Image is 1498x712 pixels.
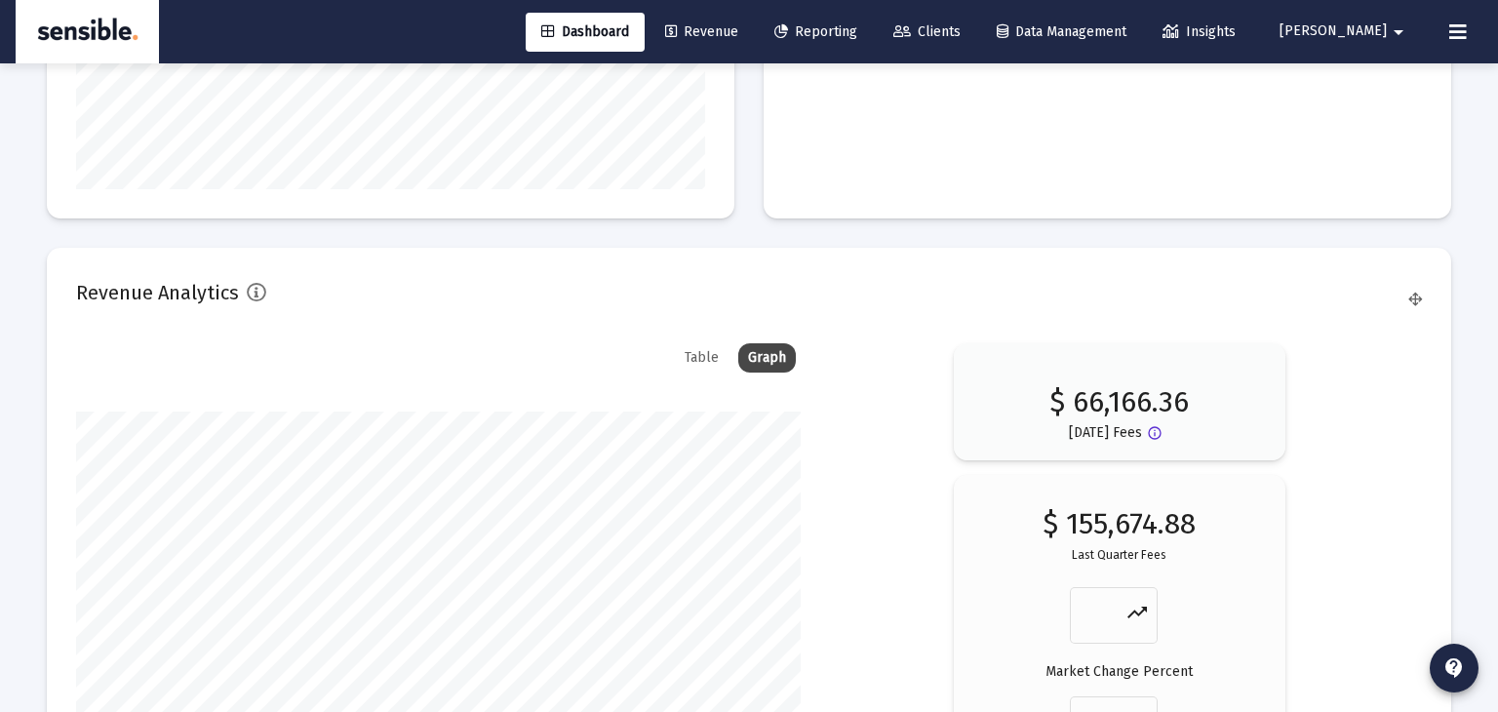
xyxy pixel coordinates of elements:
[1442,656,1466,680] mat-icon: contact_support
[1049,373,1189,412] p: $ 66,166.36
[759,13,873,52] a: Reporting
[1043,514,1196,534] p: $ 155,674.88
[1147,425,1170,449] mat-icon: Button that displays a tooltip when focused or hovered over
[774,23,857,40] span: Reporting
[675,343,729,373] div: Table
[1387,13,1410,52] mat-icon: arrow_drop_down
[30,13,144,52] img: Dashboard
[1163,23,1236,40] span: Insights
[1069,423,1142,443] p: [DATE] Fees
[997,23,1126,40] span: Data Management
[1256,12,1434,51] button: [PERSON_NAME]
[541,23,629,40] span: Dashboard
[1045,662,1193,682] p: Market Change Percent
[1072,545,1166,565] p: Last Quarter Fees
[665,23,738,40] span: Revenue
[650,13,754,52] a: Revenue
[1125,601,1149,624] mat-icon: trending_up
[1147,13,1251,52] a: Insights
[878,13,976,52] a: Clients
[738,343,796,373] div: Graph
[981,13,1142,52] a: Data Management
[76,277,239,308] h2: Revenue Analytics
[1280,23,1387,40] span: [PERSON_NAME]
[893,23,961,40] span: Clients
[526,13,645,52] a: Dashboard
